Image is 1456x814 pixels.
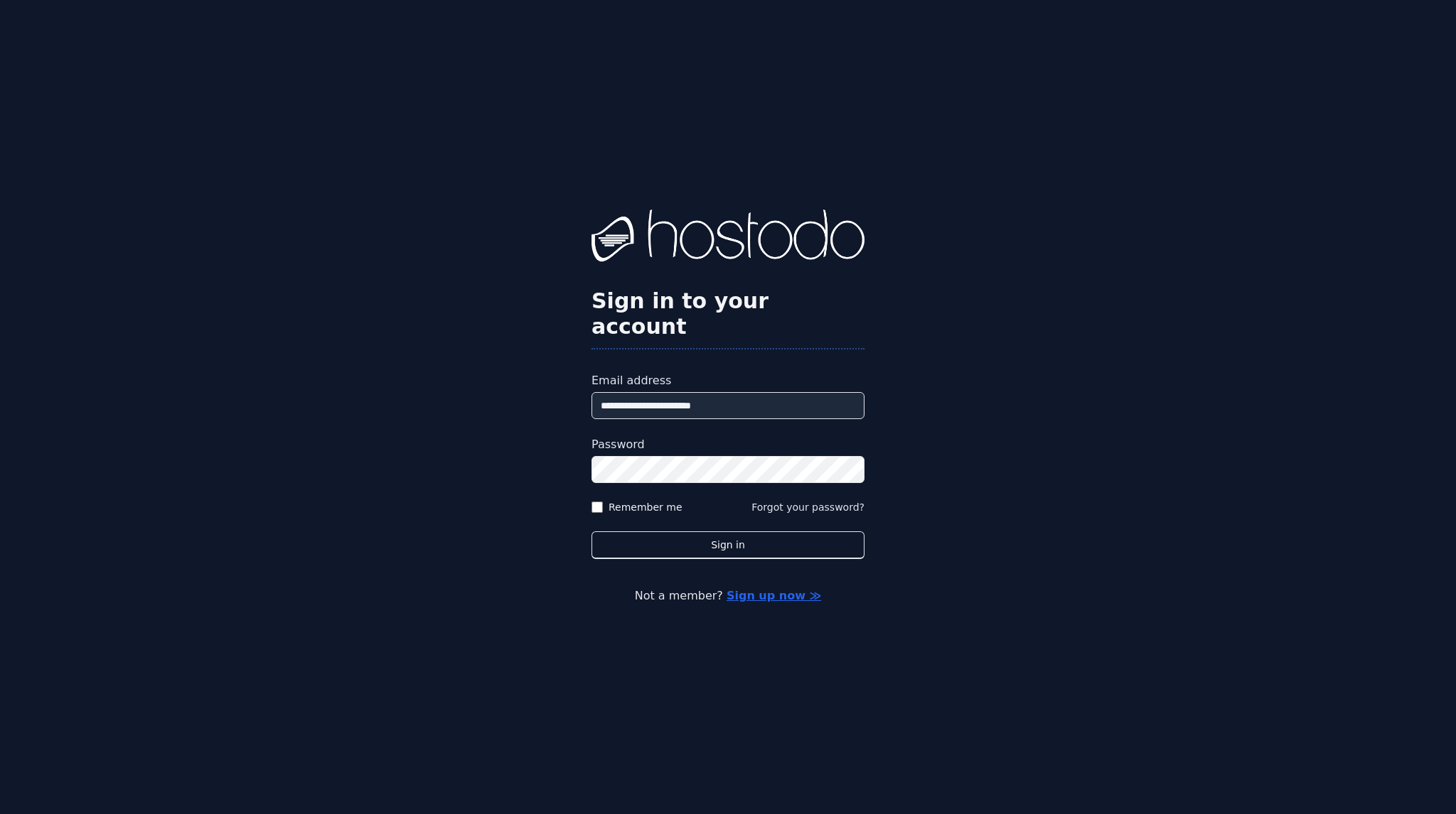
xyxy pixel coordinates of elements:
[68,587,1388,604] p: Not a member?
[591,372,864,389] label: Email address
[609,500,682,514] label: Remember me
[591,436,864,453] label: Password
[751,500,864,514] button: Forgot your password?
[591,288,864,340] h2: Sign in to your account
[591,210,864,266] img: Hostodo
[591,531,864,559] button: Sign in
[727,589,821,602] a: Sign up now ≫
